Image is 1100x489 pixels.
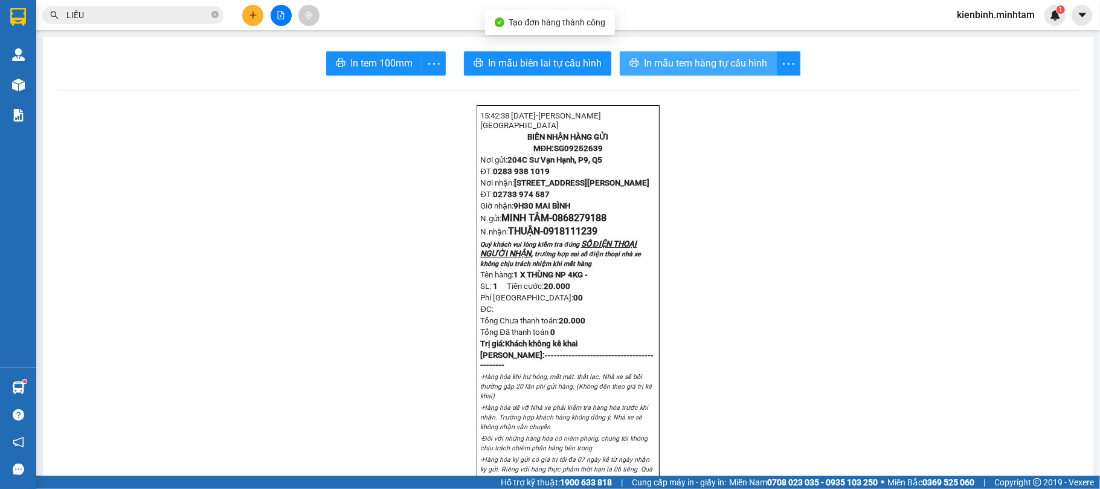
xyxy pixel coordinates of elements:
[554,144,603,153] span: SG09252639
[422,51,446,76] button: more
[493,167,550,176] span: 0283 938 1019
[729,476,878,489] span: Miền Nam
[480,316,585,325] span: Tổng Chưa thanh toán:
[632,476,726,489] span: Cung cấp máy in - giấy in:
[480,227,597,236] span: N.nhận:
[277,11,285,19] span: file-add
[480,435,648,452] em: -Đối với những hàng hóa có niêm phong, chúng tôi không chịu trách nhiêm phần hàng bên trong
[115,10,244,25] div: [PERSON_NAME]
[578,293,583,302] span: 0
[527,132,608,141] strong: BIÊN NHẬN HÀNG GỬI
[1033,478,1041,487] span: copyright
[480,339,505,348] span: Trị giá:
[480,241,579,248] span: Quý khách vui lòng kiểm tra đúng
[1072,5,1093,26] button: caret-down
[115,25,244,39] div: CHÂU LOAN
[13,409,24,421] span: question-circle
[464,51,611,76] button: printerIn mẫu biên lai tự cấu hình
[480,190,493,199] span: ĐT:
[350,56,413,71] span: In tem 100mm
[474,58,483,70] span: printer
[50,11,59,19] span: search
[115,11,144,24] span: Nhận:
[1057,5,1065,14] sup: 1
[501,476,612,489] span: Hỗ trợ kỹ thuật:
[480,239,637,258] span: SỐ ĐIỆN THOẠI NGƯỜI NHẬN,
[507,155,602,164] span: 204C Sư Vạn Hạnh, P9, Q5
[508,225,543,237] span: THUẬN-
[271,5,292,26] button: file-add
[480,305,494,314] span: ĐC:
[13,464,24,475] span: message
[12,48,25,61] img: warehouse-icon
[947,7,1044,22] span: kienbinh.minhtam
[211,10,219,21] span: close-circle
[480,214,606,223] span: N.gửi:
[507,282,570,291] span: Tiền cước:
[1077,10,1088,21] span: caret-down
[922,478,974,487] strong: 0369 525 060
[620,51,777,76] button: printerIn mẫu tem hàng tự cấu hình
[10,10,29,23] span: Gửi:
[326,51,422,76] button: printerIn tem 100mm
[23,380,27,383] sup: 1
[211,11,219,18] span: close-circle
[544,282,570,291] span: 20.000
[480,155,602,164] span: Nơi gửi:
[1050,10,1061,21] img: icon-new-feature
[887,476,974,489] span: Miền Bắc
[480,404,648,431] em: -Hàng hóa dễ vỡ Nhà xe phải kiểm tra hàng hóa trước khi nhận. Trường hợp khách hàng không đồng ý....
[480,282,491,291] span: SL:
[12,79,25,91] img: warehouse-icon
[505,339,577,348] span: Khách không kê khai
[777,56,800,71] span: more
[114,76,199,105] span: Chưa [PERSON_NAME] :
[480,351,654,369] strong: [PERSON_NAME]:--------------------------------------------
[501,212,606,224] span: MINH TÂM-
[533,144,603,153] strong: MĐH:
[12,109,25,121] img: solution-icon
[493,282,498,291] span: 1
[66,8,209,22] input: Tìm tên, số ĐT hoặc mã đơn
[621,476,623,489] span: |
[560,478,612,487] strong: 1900 633 818
[249,11,257,19] span: plus
[13,436,24,448] span: notification
[543,225,597,237] span: 0918111239
[480,270,588,279] span: Tên hàng:
[495,18,504,27] span: check-circle
[336,58,346,70] span: printer
[10,10,107,37] div: [PERSON_NAME]
[480,111,601,130] span: [PERSON_NAME][GEOGRAPHIC_DATA]
[983,476,985,489] span: |
[629,58,639,70] span: printer
[114,76,245,106] div: 70.000
[776,51,800,76] button: more
[298,5,320,26] button: aim
[480,201,570,210] span: Giờ nhận:
[573,293,583,302] strong: 0
[10,37,107,52] div: VŨ
[493,190,550,199] span: 02733 974 587
[514,178,649,187] span: [STREET_ADDRESS][PERSON_NAME]
[644,56,767,71] span: In mẫu tem hàng tự cấu hình
[509,18,606,27] span: Tạo đơn hàng thành công
[480,167,493,176] span: ĐT:
[422,56,445,71] span: more
[480,328,548,337] span: Tổng Đã thanh toán
[1058,5,1063,14] span: 1
[559,316,585,325] span: 20.000
[10,8,26,26] img: logo-vxr
[480,373,652,400] em: -Hàng hóa khi hư hỏng, mất mát. thất lạc. Nhà xe sẽ bồi thường gấp 20 lần phí gửi hàng. (Không đề...
[304,11,313,19] span: aim
[480,293,583,302] span: Phí [GEOGRAPHIC_DATA]:
[480,178,649,187] span: Nơi nhận:
[881,480,884,485] span: ⚪️
[480,250,641,268] span: trường hợp sai số điện thoại nhà xe không chịu trách nhiệm khi mất hàng
[480,111,601,130] span: 15:42:38 [DATE]-
[242,5,263,26] button: plus
[767,478,878,487] strong: 0708 023 035 - 0935 103 250
[513,201,570,210] span: 9H30 MAI BÌNH
[12,381,25,394] img: warehouse-icon
[488,56,602,71] span: In mẫu biên lai tự cấu hình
